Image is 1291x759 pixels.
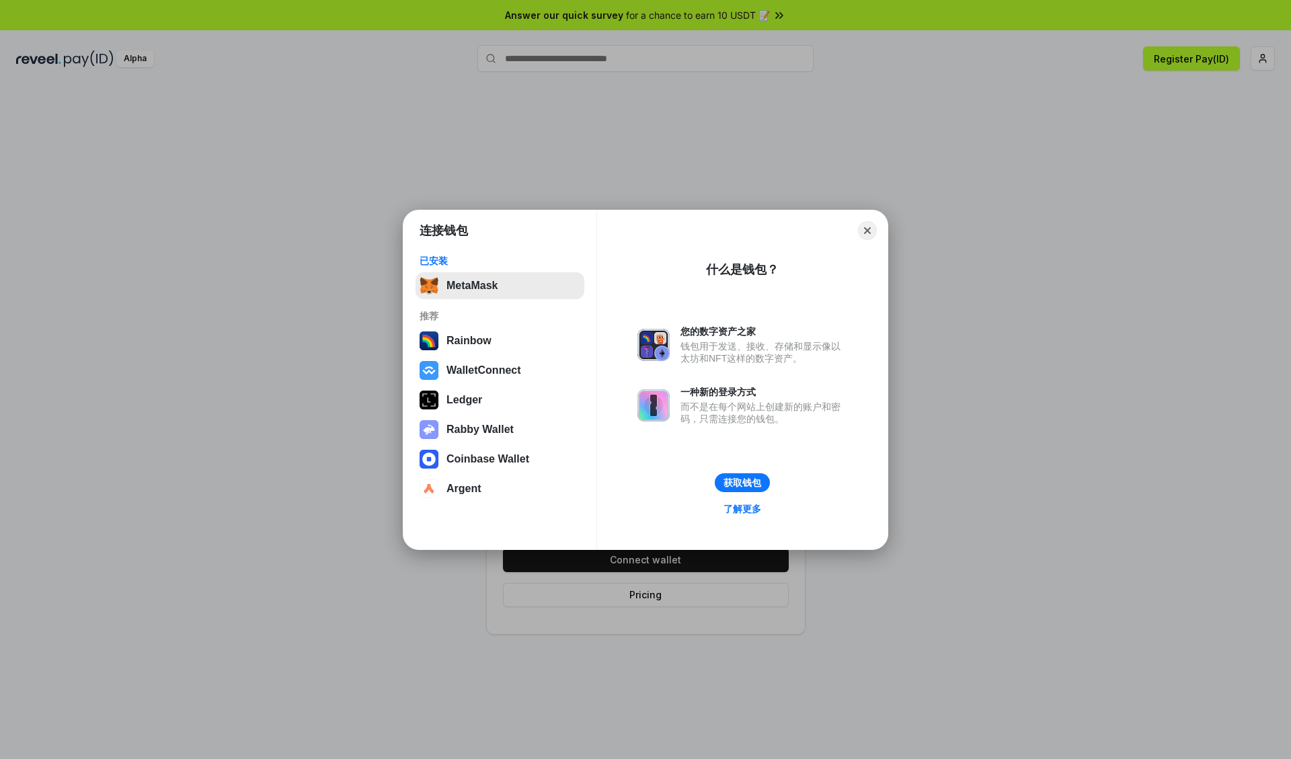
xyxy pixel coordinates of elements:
[680,325,847,337] div: 您的数字资产之家
[420,223,468,239] h1: 连接钱包
[416,327,584,354] button: Rainbow
[680,386,847,398] div: 一种新的登录方式
[680,340,847,364] div: 钱包用于发送、接收、存储和显示像以太坊和NFT这样的数字资产。
[715,473,770,492] button: 获取钱包
[680,401,847,425] div: 而不是在每个网站上创建新的账户和密码，只需连接您的钱包。
[723,477,761,489] div: 获取钱包
[446,483,481,495] div: Argent
[420,255,580,267] div: 已安装
[446,394,482,406] div: Ledger
[420,420,438,439] img: svg+xml,%3Csvg%20xmlns%3D%22http%3A%2F%2Fwww.w3.org%2F2000%2Fsvg%22%20fill%3D%22none%22%20viewBox...
[715,500,769,518] a: 了解更多
[446,364,521,376] div: WalletConnect
[416,416,584,443] button: Rabby Wallet
[416,272,584,299] button: MetaMask
[420,276,438,295] img: svg+xml,%3Csvg%20fill%3D%22none%22%20height%3D%2233%22%20viewBox%3D%220%200%2035%2033%22%20width%...
[706,262,779,278] div: 什么是钱包？
[416,446,584,473] button: Coinbase Wallet
[420,479,438,498] img: svg+xml,%3Csvg%20width%3D%2228%22%20height%3D%2228%22%20viewBox%3D%220%200%2028%2028%22%20fill%3D...
[420,331,438,350] img: svg+xml,%3Csvg%20width%3D%22120%22%20height%3D%22120%22%20viewBox%3D%220%200%20120%20120%22%20fil...
[637,389,670,422] img: svg+xml,%3Csvg%20xmlns%3D%22http%3A%2F%2Fwww.w3.org%2F2000%2Fsvg%22%20fill%3D%22none%22%20viewBox...
[637,329,670,361] img: svg+xml,%3Csvg%20xmlns%3D%22http%3A%2F%2Fwww.w3.org%2F2000%2Fsvg%22%20fill%3D%22none%22%20viewBox...
[416,357,584,384] button: WalletConnect
[446,424,514,436] div: Rabby Wallet
[858,221,877,240] button: Close
[416,475,584,502] button: Argent
[446,453,529,465] div: Coinbase Wallet
[420,450,438,469] img: svg+xml,%3Csvg%20width%3D%2228%22%20height%3D%2228%22%20viewBox%3D%220%200%2028%2028%22%20fill%3D...
[416,387,584,413] button: Ledger
[420,310,580,322] div: 推荐
[446,335,492,347] div: Rainbow
[723,503,761,515] div: 了解更多
[420,361,438,380] img: svg+xml,%3Csvg%20width%3D%2228%22%20height%3D%2228%22%20viewBox%3D%220%200%2028%2028%22%20fill%3D...
[420,391,438,409] img: svg+xml,%3Csvg%20xmlns%3D%22http%3A%2F%2Fwww.w3.org%2F2000%2Fsvg%22%20width%3D%2228%22%20height%3...
[446,280,498,292] div: MetaMask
